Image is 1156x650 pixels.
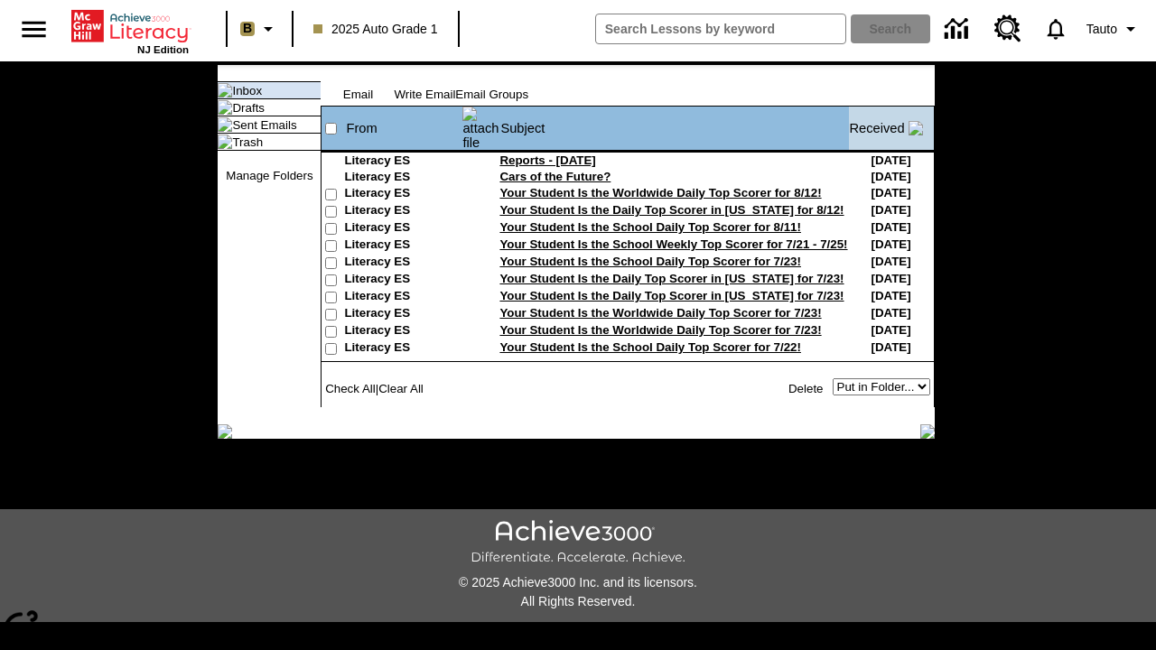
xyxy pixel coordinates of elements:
a: Your Student Is the Worldwide Daily Top Scorer for 7/23! [499,306,821,320]
a: Your Student Is the School Daily Top Scorer for 8/11! [499,220,801,234]
a: Email Groups [455,88,528,101]
img: table_footer_left.gif [218,424,232,439]
td: Literacy ES [344,220,461,237]
a: Sent Emails [232,118,296,132]
a: Check All [325,382,376,395]
td: Literacy ES [344,170,461,186]
a: Trash [232,135,263,149]
span: NJ Edition [137,44,189,55]
a: Your Student Is the Worldwide Daily Top Scorer for 8/12! [499,186,821,200]
a: Your Student Is the Daily Top Scorer in [US_STATE] for 7/23! [499,272,844,285]
td: Literacy ES [344,203,461,220]
td: Literacy ES [344,323,461,340]
nobr: [DATE] [871,306,910,320]
a: Notifications [1032,5,1079,52]
nobr: [DATE] [871,237,910,251]
nobr: [DATE] [871,323,910,337]
img: folder_icon_pick.gif [218,83,232,97]
td: Literacy ES [344,289,461,306]
button: Open side menu [7,3,61,56]
a: Delete [788,382,824,395]
a: Your Student Is the Daily Top Scorer in [US_STATE] for 8/12! [499,203,844,217]
img: folder_icon.gif [218,135,232,149]
a: Manage Folders [226,169,312,182]
a: Resource Center, Will open in new tab [984,5,1032,53]
td: | [322,378,497,398]
td: Literacy ES [344,272,461,289]
nobr: [DATE] [871,153,910,167]
a: Drafts [232,101,265,115]
a: Your Student Is the Daily Top Scorer in [US_STATE] for 7/23! [499,289,844,302]
a: Inbox [232,84,262,97]
td: Literacy ES [344,186,461,203]
td: Literacy ES [344,255,461,272]
input: search field [596,14,845,43]
nobr: [DATE] [871,170,910,183]
img: folder_icon.gif [218,117,232,132]
td: Literacy ES [344,153,461,170]
span: Tauto [1086,20,1117,39]
a: Data Center [934,5,984,54]
a: Write Email [394,88,455,101]
nobr: [DATE] [871,203,910,217]
nobr: [DATE] [871,255,910,268]
img: attach file [462,107,499,150]
a: Your Student Is the School Daily Top Scorer for 7/22! [499,340,801,354]
a: Cars of the Future? [499,170,611,183]
button: Boost Class color is light brown. Change class color [233,13,286,45]
img: folder_icon.gif [218,100,232,115]
img: table_footer_right.gif [920,424,935,439]
a: Clear All [378,382,424,395]
nobr: [DATE] [871,340,910,354]
a: Email [343,88,373,101]
a: Your Student Is the School Daily Top Scorer for 7/23! [499,255,801,268]
a: From [346,121,377,135]
td: Literacy ES [344,306,461,323]
td: Literacy ES [344,237,461,255]
a: Subject [500,121,545,135]
img: arrow_down.gif [909,121,923,135]
a: Reports - [DATE] [499,153,595,167]
nobr: [DATE] [871,272,910,285]
img: black_spacer.gif [321,407,934,408]
span: 2025 Auto Grade 1 [313,20,438,39]
a: Received [850,121,905,135]
span: B [243,17,252,40]
img: Achieve3000 Differentiate Accelerate Achieve [471,520,685,566]
nobr: [DATE] [871,289,910,302]
a: Your Student Is the School Weekly Top Scorer for 7/21 - 7/25! [499,237,847,251]
nobr: [DATE] [871,220,910,234]
td: Literacy ES [344,340,461,357]
nobr: [DATE] [871,186,910,200]
button: Profile/Settings [1079,13,1149,45]
a: Your Student Is the Worldwide Daily Top Scorer for 7/23! [499,323,821,337]
div: Home [71,6,189,55]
